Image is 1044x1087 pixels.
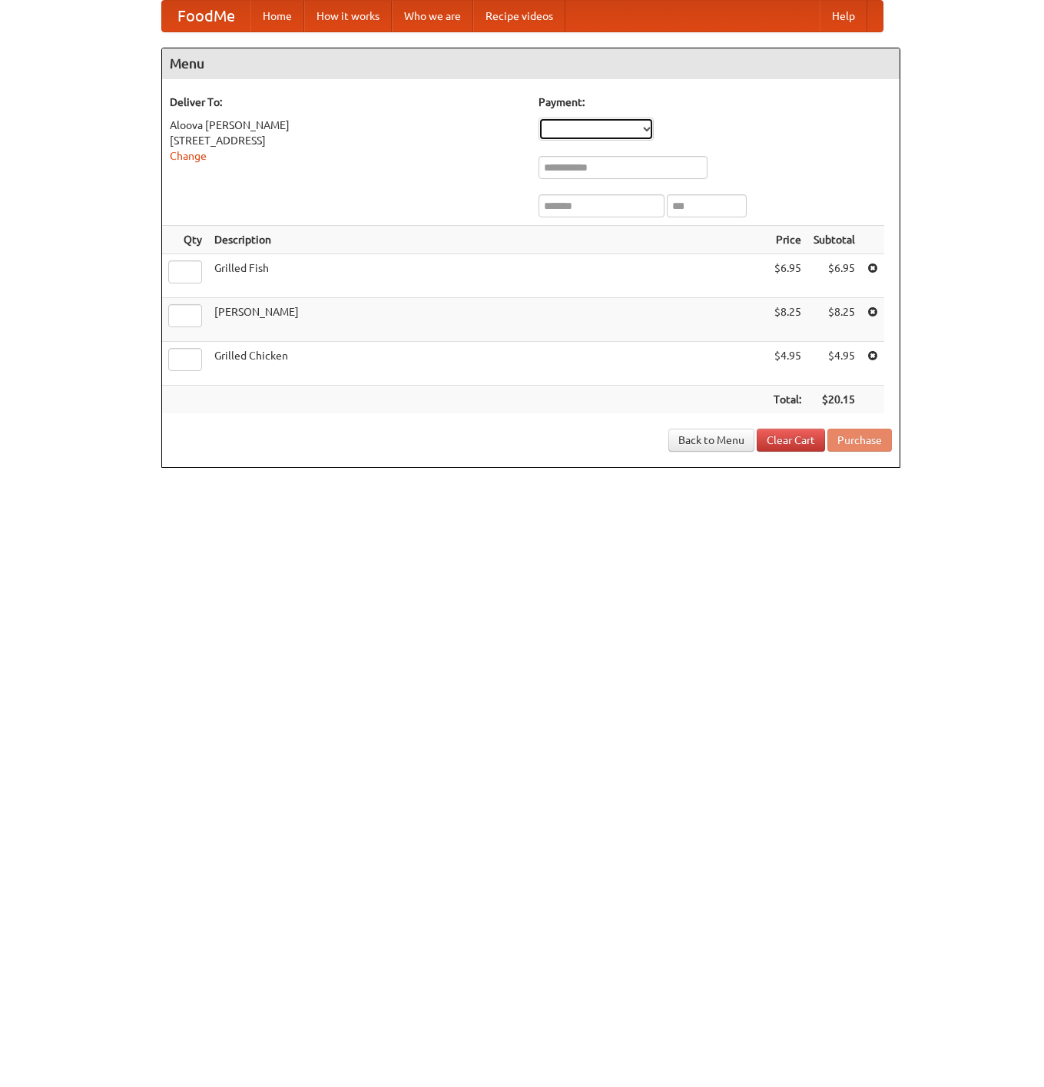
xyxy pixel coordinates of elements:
a: Back to Menu [668,429,754,452]
div: Aloova [PERSON_NAME] [170,118,523,133]
th: $20.15 [807,386,861,414]
a: Home [250,1,304,31]
a: Who we are [392,1,473,31]
th: Qty [162,226,208,254]
td: $8.25 [807,298,861,342]
a: Change [170,150,207,162]
th: Description [208,226,767,254]
td: Grilled Chicken [208,342,767,386]
h5: Deliver To: [170,94,523,110]
td: Grilled Fish [208,254,767,298]
th: Price [767,226,807,254]
td: $4.95 [767,342,807,386]
div: [STREET_ADDRESS] [170,133,523,148]
h5: Payment: [539,94,892,110]
a: Clear Cart [757,429,825,452]
h4: Menu [162,48,900,79]
td: [PERSON_NAME] [208,298,767,342]
a: How it works [304,1,392,31]
td: $6.95 [807,254,861,298]
td: $4.95 [807,342,861,386]
th: Total: [767,386,807,414]
td: $6.95 [767,254,807,298]
a: Recipe videos [473,1,565,31]
a: FoodMe [162,1,250,31]
th: Subtotal [807,226,861,254]
td: $8.25 [767,298,807,342]
a: Help [820,1,867,31]
button: Purchase [827,429,892,452]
